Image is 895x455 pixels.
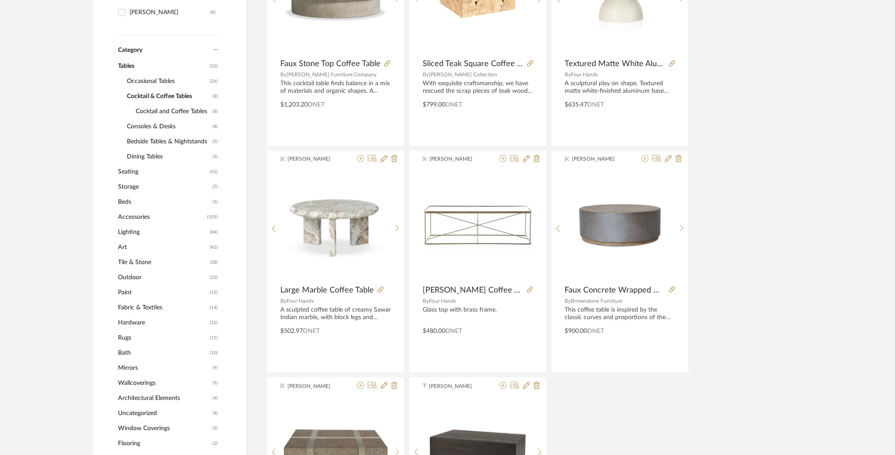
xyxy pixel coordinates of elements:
span: [PERSON_NAME] [287,382,343,390]
span: (28) [210,255,218,269]
span: Lighting [118,225,208,240]
div: Glass top with brass frame. [423,306,533,321]
span: Fabric & Textiles [118,300,208,315]
span: Architectural Elements [118,391,210,406]
span: (2) [212,436,218,451]
span: By [565,72,571,77]
span: $480.00 [423,328,445,334]
span: Wallcoverings [118,376,210,391]
span: Textured Matte White Aluminum Coffee Table with Marble Top [565,59,665,69]
div: [PERSON_NAME] [130,5,210,20]
span: Flooring [118,436,210,451]
span: Cocktail & Coffee Tables [127,89,210,104]
span: Four Hands [287,298,314,304]
span: $502.97 [280,328,303,334]
span: By [565,298,571,304]
span: (8) [212,104,218,119]
div: 0 [423,170,533,281]
span: (26) [210,74,218,88]
img: Faux Concrete Wrapped Wooden Round Coffee Table [565,198,675,251]
span: Cocktail and Coffee Tables [136,104,210,119]
span: By [280,298,287,304]
span: Dining Tables [127,149,210,164]
span: (5) [212,195,218,209]
span: $635.47 [565,102,587,108]
span: [PERSON_NAME] [429,382,485,390]
div: A sculpted coffee table of creamy Sawar Indian marble, with block legs and chamfered edges — perf... [280,306,391,321]
span: Faux Concrete Wrapped Wooden Round Coffee Table [565,285,665,295]
span: Storage [118,179,210,194]
span: Category [118,47,142,54]
span: (4) [212,406,218,420]
span: [PERSON_NAME] [572,155,628,163]
div: With exquisite craftsmanship, we have rescued the scrap pieces of teak wood that are hand assembl... [423,80,533,95]
span: Seating [118,164,208,179]
span: DNET [303,328,320,334]
span: (8) [212,119,218,134]
span: Accessories [118,210,205,225]
span: (105) [207,210,218,224]
div: This coffee table is inspired by the classic curves and proportions of the timeless drum table. W... [565,306,675,321]
span: Outdoor [118,270,208,285]
span: Bath [118,345,208,360]
span: (11) [210,331,218,345]
span: (84) [210,225,218,239]
span: Tile & Stone [118,255,208,270]
img: Lucas Coffee Table [423,200,533,249]
span: $900.00 [565,328,587,334]
span: (8) [212,89,218,103]
span: Faux Stone Top Coffee Table [280,59,381,69]
span: Bedside Tables & Nightstands [127,134,210,149]
span: (5) [212,135,218,149]
span: By [423,298,429,304]
span: (52) [210,59,218,73]
span: [PERSON_NAME] [287,155,343,163]
div: (8) [210,5,216,20]
div: 0 [565,170,675,281]
span: (4) [212,391,218,405]
span: (10) [210,346,218,360]
span: DNET [587,328,604,334]
span: Paint [118,285,208,300]
span: (42) [210,165,218,179]
span: Large Marble Coffee Table [280,285,374,295]
span: DNET [308,102,325,108]
span: (15) [210,285,218,300]
span: [PERSON_NAME] Collection [429,72,497,77]
div: A sculptural play on shape. Textured matte white-finished aluminum base supports a grand, rounded... [565,80,675,95]
span: Window Coverings [118,421,210,436]
span: $799.00 [423,102,445,108]
span: (9) [212,376,218,390]
span: (9) [212,361,218,375]
span: (22) [210,270,218,285]
div: This cocktail table finds balance in a mix of materials and organic shapes. A smooth cast resin f... [280,80,391,95]
span: By [423,72,429,77]
span: DNET [587,102,604,108]
span: Four Hands [429,298,456,304]
span: Sliced Teak Square Coffee Table [423,59,523,69]
span: Art [118,240,208,255]
div: 0 [281,170,391,281]
span: Rugs [118,330,208,345]
span: By [280,72,287,77]
span: [PERSON_NAME] Coffee Table [423,285,523,295]
span: $1,203.20 [280,102,308,108]
span: Occasional Tables [127,74,208,89]
span: Consoles & Desks [127,119,210,134]
span: [PERSON_NAME] [429,155,485,163]
span: (12) [210,316,218,330]
span: (3) [212,421,218,435]
span: Four Hands [571,72,598,77]
span: Beds [118,194,210,210]
span: Uncategorized [118,406,210,421]
span: Mirrors [118,360,210,376]
img: Large Marble Coffee Table [281,188,391,261]
span: Tables [118,59,208,74]
span: Brownstone Furniture [571,298,622,304]
span: [PERSON_NAME] Furniture Company [287,72,377,77]
span: Hardware [118,315,208,330]
span: DNET [445,102,462,108]
span: (5) [212,150,218,164]
span: (42) [210,240,218,254]
span: (14) [210,301,218,315]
